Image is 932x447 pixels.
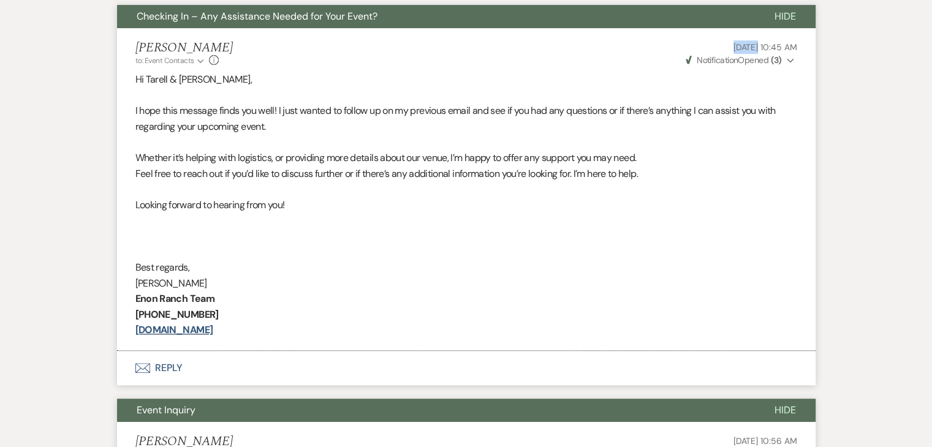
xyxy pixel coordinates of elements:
span: [DATE] 10:56 AM [733,435,797,446]
button: NotificationOpened (3) [684,54,797,67]
button: Hide [755,5,816,28]
a: [DOMAIN_NAME] [135,323,213,336]
span: Event Inquiry [137,404,195,416]
p: Hi Tarell & [PERSON_NAME], [135,72,797,88]
strong: [PHONE_NUMBER] [135,308,219,321]
p: I hope this message finds you well! I just wanted to follow up on my previous email and see if yo... [135,103,797,134]
button: Checking In – Any Assistance Needed for Your Event? [117,5,755,28]
span: Checking In – Any Assistance Needed for Your Event? [137,10,377,23]
strong: Enon Ranch Team [135,292,214,305]
span: Hide [775,404,796,416]
p: Feel free to reach out if you’d like to discuss further or if there’s any additional information ... [135,166,797,182]
p: Best regards, [135,260,797,276]
p: Looking forward to hearing from you! [135,197,797,213]
span: Hide [775,10,796,23]
h5: [PERSON_NAME] [135,40,233,56]
button: to: Event Contacts [135,55,206,66]
span: to: Event Contacts [135,56,194,66]
button: Hide [755,399,816,422]
button: Event Inquiry [117,399,755,422]
span: Notification [697,54,738,66]
p: [PERSON_NAME] [135,276,797,291]
span: Opened [686,54,782,66]
button: Reply [117,351,816,385]
p: Whether it’s helping with logistics, or providing more details about our venue, I’m happy to offe... [135,150,797,166]
strong: ( 3 ) [770,54,781,66]
span: [DATE] 10:45 AM [733,42,797,53]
